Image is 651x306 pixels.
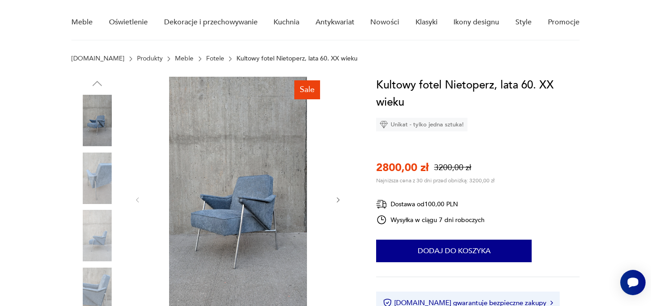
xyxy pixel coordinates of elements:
[316,5,354,40] a: Antykwariat
[620,270,646,295] iframe: Smartsupp widget button
[376,118,467,131] div: Unikat - tylko jedna sztuka!
[274,5,299,40] a: Kuchnia
[71,210,123,261] img: Zdjęcie produktu Kultowy fotel Nietoperz, lata 60. XX wieku
[71,95,123,146] img: Zdjęcie produktu Kultowy fotel Nietoperz, lata 60. XX wieku
[206,55,224,62] a: Fotele
[376,199,485,210] div: Dostawa od 100,00 PLN
[376,240,532,262] button: Dodaj do koszyka
[175,55,193,62] a: Meble
[434,162,471,173] p: 3200,00 zł
[376,177,495,184] p: Najniższa cena z 30 dni przed obniżką: 3200,00 zł
[71,55,124,62] a: [DOMAIN_NAME]
[453,5,499,40] a: Ikony designu
[376,160,429,175] p: 2800,00 zł
[376,77,579,111] h1: Kultowy fotel Nietoperz, lata 60. XX wieku
[515,5,532,40] a: Style
[71,5,93,40] a: Meble
[376,214,485,225] div: Wysyłka w ciągu 7 dni roboczych
[236,55,358,62] p: Kultowy fotel Nietoperz, lata 60. XX wieku
[550,301,553,305] img: Ikona strzałki w prawo
[164,5,258,40] a: Dekoracje i przechowywanie
[548,5,580,40] a: Promocje
[137,55,163,62] a: Produkty
[376,199,387,210] img: Ikona dostawy
[71,153,123,204] img: Zdjęcie produktu Kultowy fotel Nietoperz, lata 60. XX wieku
[109,5,148,40] a: Oświetlenie
[370,5,399,40] a: Nowości
[294,80,320,99] div: Sale
[380,121,388,129] img: Ikona diamentu
[415,5,438,40] a: Klasyki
